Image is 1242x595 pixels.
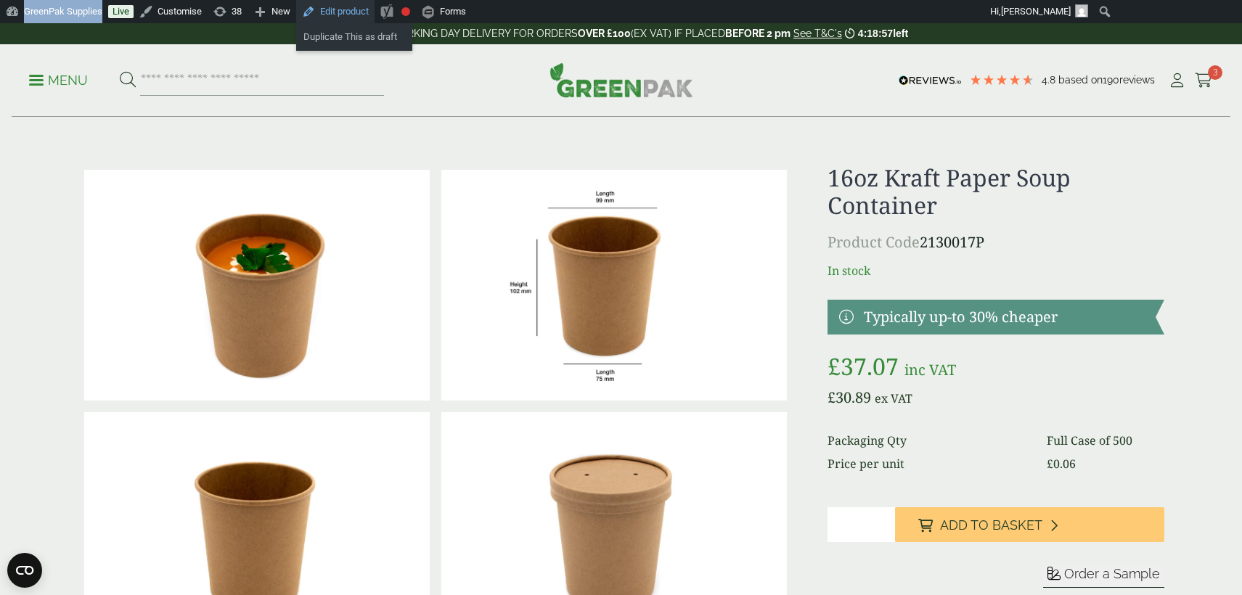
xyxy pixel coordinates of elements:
[828,232,920,252] span: Product Code
[858,28,893,39] span: 4:18:57
[441,170,787,401] img: Kraft_container16oz
[828,455,1029,472] dt: Price per unit
[1119,74,1155,86] span: reviews
[828,231,1164,253] p: 2130017P
[1047,432,1164,449] dd: Full Case of 500
[1043,565,1164,588] button: Order a Sample
[29,72,88,89] p: Menu
[84,170,430,401] img: Kraft 16oz With Soup
[1195,73,1213,88] i: Cart
[7,553,42,588] button: Open CMP widget
[1064,566,1160,581] span: Order a Sample
[1103,74,1119,86] span: 190
[828,387,836,407] span: £
[1042,74,1058,86] span: 4.8
[1195,70,1213,91] a: 3
[1058,74,1103,86] span: Based on
[578,28,631,39] strong: OVER £100
[904,360,956,379] span: inc VAT
[828,164,1164,220] h1: 16oz Kraft Paper Soup Container
[828,350,899,382] bdi: 37.07
[828,262,1164,279] p: In stock
[1208,65,1222,80] span: 3
[401,7,410,16] div: Focus keyphrase not set
[940,517,1042,533] span: Add to Basket
[1168,73,1186,88] i: My Account
[1001,6,1071,17] span: [PERSON_NAME]
[549,62,693,97] img: GreenPak Supplies
[29,72,88,86] a: Menu
[969,73,1034,86] div: 4.79 Stars
[108,5,134,18] a: Live
[828,350,841,382] span: £
[893,28,908,39] span: left
[828,432,1029,449] dt: Packaging Qty
[875,390,912,406] span: ex VAT
[1047,456,1053,472] span: £
[899,75,962,86] img: REVIEWS.io
[725,28,790,39] strong: BEFORE 2 pm
[296,28,412,46] a: Duplicate This as draft
[1047,456,1076,472] bdi: 0.06
[828,387,871,407] bdi: 30.89
[793,28,842,39] a: See T&C's
[895,507,1164,542] button: Add to Basket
